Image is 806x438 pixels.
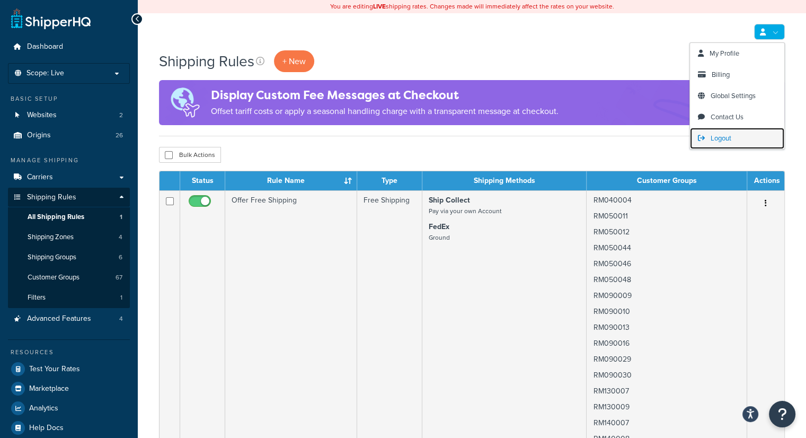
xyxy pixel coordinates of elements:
[593,418,740,428] p: RM140007
[29,365,80,374] span: Test Your Rates
[8,288,130,308] li: Filters
[8,227,130,247] a: Shipping Zones 4
[159,51,254,72] h1: Shipping Rules
[8,227,130,247] li: Shipping Zones
[690,43,784,64] li: My Profile
[747,171,784,190] th: Actions
[593,386,740,397] p: RM130007
[29,404,58,413] span: Analytics
[8,248,130,267] a: Shipping Groups 6
[8,207,130,227] li: All Shipping Rules
[28,213,84,222] span: All Shipping Rules
[159,147,221,163] button: Bulk Actions
[8,106,130,125] a: Websites 2
[711,112,743,122] span: Contact Us
[593,211,740,222] p: RM050011
[8,207,130,227] a: All Shipping Rules 1
[429,206,501,216] small: Pay via your own Account
[8,37,130,57] a: Dashboard
[28,233,74,242] span: Shipping Zones
[593,275,740,285] p: RM050048
[11,8,91,29] a: ShipperHQ Home
[26,69,64,78] span: Scope: Live
[769,401,795,427] button: Open Resource Center
[8,156,130,165] div: Manage Shipping
[422,171,587,190] th: Shipping Methods
[593,291,740,301] p: RM090009
[28,273,79,282] span: Customer Groups
[120,213,122,222] span: 1
[119,314,123,323] span: 4
[119,233,122,242] span: 4
[211,86,559,104] h4: Display Custom Fee Messages at Checkout
[225,171,357,190] th: Rule Name : activate to sort column ascending
[27,42,63,51] span: Dashboard
[593,306,740,317] p: RM090010
[8,399,130,418] li: Analytics
[8,168,130,187] a: Carriers
[8,268,130,287] li: Customer Groups
[710,48,739,58] span: My Profile
[29,384,69,393] span: Marketplace
[593,227,740,238] p: RM050012
[8,348,130,357] div: Resources
[159,80,211,125] img: duties-banner-06bc72dcb5fe05cb3f9472aba00be2ae8eb53ab6f0d8bb03d382ba314ac3c341.png
[116,131,123,140] span: 26
[8,360,130,379] a: Test Your Rates
[593,243,740,253] p: RM050044
[8,188,130,309] li: Shipping Rules
[690,107,784,128] a: Contact Us
[119,253,122,262] span: 6
[8,94,130,103] div: Basic Setup
[8,188,130,207] a: Shipping Rules
[8,106,130,125] li: Websites
[690,128,784,149] a: Logout
[27,111,57,120] span: Websites
[593,322,740,333] p: RM090013
[119,111,123,120] span: 2
[690,64,784,85] a: Billing
[429,221,449,232] strong: FedEx
[8,418,130,437] a: Help Docs
[593,370,740,381] p: RM090030
[120,293,122,302] span: 1
[8,288,130,308] a: Filters 1
[429,195,470,206] strong: Ship Collect
[429,233,450,242] small: Ground
[28,253,76,262] span: Shipping Groups
[180,171,225,190] th: Status
[27,193,76,202] span: Shipping Rules
[8,268,130,287] a: Customer Groups 67
[593,354,740,365] p: RM090029
[593,402,740,413] p: RM130009
[211,104,559,119] p: Offset tariff costs or apply a seasonal handling charge with a transparent message at checkout.
[27,173,53,182] span: Carriers
[711,91,756,101] span: Global Settings
[593,338,740,349] p: RM090016
[712,69,730,80] span: Billing
[357,171,422,190] th: Type
[116,273,122,282] span: 67
[8,126,130,145] a: Origins 26
[27,131,51,140] span: Origins
[587,171,747,190] th: Customer Groups
[8,309,130,329] a: Advanced Features 4
[27,314,91,323] span: Advanced Features
[373,2,386,11] b: LIVE
[8,309,130,329] li: Advanced Features
[29,424,64,433] span: Help Docs
[690,85,784,107] a: Global Settings
[28,293,46,302] span: Filters
[8,248,130,267] li: Shipping Groups
[8,379,130,398] a: Marketplace
[274,50,314,72] p: + New
[711,133,731,143] span: Logout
